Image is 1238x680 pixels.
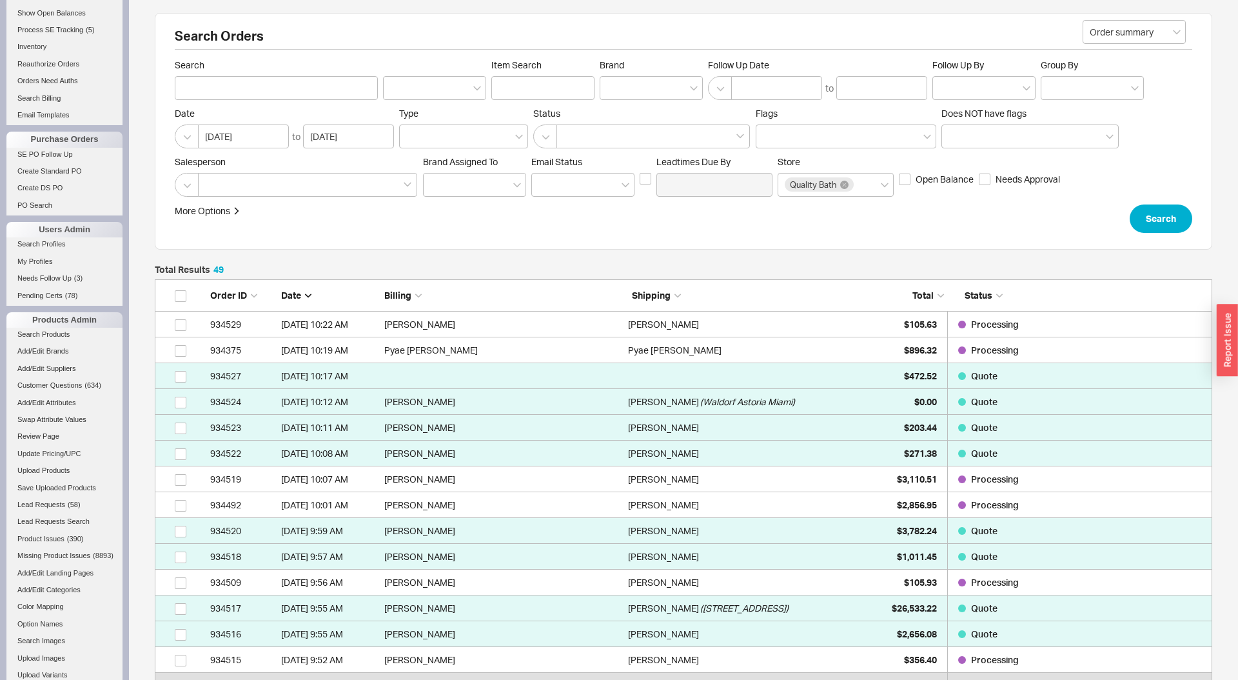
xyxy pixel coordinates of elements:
[384,389,622,415] div: [PERSON_NAME]
[384,337,622,363] div: Pyae [PERSON_NAME]
[281,337,378,363] div: 8/18/25 10:19 AM
[6,108,123,122] a: Email Templates
[790,180,836,189] span: Quality Bath
[281,363,378,389] div: 8/18/25 10:17 AM
[17,274,72,282] span: Needs Follow Up
[473,86,481,91] svg: open menu
[281,441,378,466] div: 8/18/25 10:08 AM
[628,621,699,647] div: [PERSON_NAME]
[6,181,123,195] a: Create DS PO
[628,466,699,492] div: [PERSON_NAME]
[904,345,937,355] span: $896.32
[971,345,1019,355] span: Processing
[155,265,224,274] h5: Total Results
[897,525,937,536] span: $3,782.24
[210,570,275,595] div: 934509
[6,481,123,495] a: Save Uploaded Products
[6,532,123,546] a: Product Issues(390)
[971,448,997,459] span: Quote
[700,389,795,415] span: ( Waldorf Astoria Miami )
[6,328,123,341] a: Search Products
[155,466,1212,492] a: 934519[DATE] 10:07 AM[PERSON_NAME][PERSON_NAME]$3,110.51Processing
[281,389,378,415] div: 8/18/25 10:12 AM
[281,415,378,441] div: 8/18/25 10:11 AM
[971,654,1019,665] span: Processing
[6,583,123,597] a: Add/Edit Categories
[155,363,1212,389] a: 934527[DATE] 10:17 AM$472.52Quote
[384,312,622,337] div: [PERSON_NAME]
[6,498,123,512] a: Lead Requests(58)
[213,264,224,275] span: 49
[281,466,378,492] div: 8/18/25 10:07 AM
[384,441,622,466] div: [PERSON_NAME]
[628,570,699,595] div: [PERSON_NAME]
[971,551,997,562] span: Quote
[904,577,937,588] span: $105.93
[6,464,123,477] a: Upload Products
[210,289,275,302] div: Order ID
[384,544,622,570] div: [PERSON_NAME]
[628,492,699,518] div: [PERSON_NAME]
[384,595,622,621] div: [PERSON_NAME]
[210,595,275,621] div: 934517
[175,205,230,217] div: More Options
[656,156,772,168] span: Leadtimes Due By
[6,148,123,161] a: SE PO Follow Up
[628,647,699,673] div: [PERSON_NAME]
[6,222,123,237] div: Users Admin
[904,319,937,330] span: $105.63
[210,312,275,337] div: 934529
[399,108,418,119] span: Type
[965,290,992,301] span: Status
[210,290,247,301] span: Order ID
[904,654,937,665] span: $356.40
[155,389,1212,415] a: 934524[DATE] 10:12 AM[PERSON_NAME][PERSON_NAME](Waldorf Astoria Miami)$0.00Quote
[996,173,1060,186] span: Needs Approval
[210,441,275,466] div: 934522
[384,466,622,492] div: [PERSON_NAME]
[6,652,123,665] a: Upload Images
[6,362,123,375] a: Add/Edit Suppliers
[210,544,275,570] div: 934518
[756,108,778,119] span: Flags
[17,552,90,559] span: Missing Product Issues
[292,130,300,143] div: to
[281,492,378,518] div: 8/18/25 10:01 AM
[6,74,123,88] a: Orders Need Auths
[6,515,123,528] a: Lead Requests Search
[175,59,378,71] span: Search
[384,289,625,302] div: Billing
[6,413,123,426] a: Swap Attribute Values
[531,156,582,167] span: Em ​ ail Status
[971,525,997,536] span: Quote
[155,544,1212,570] a: 934518[DATE] 9:57 AM[PERSON_NAME][PERSON_NAME]$1,011.45Quote
[281,312,378,337] div: 8/18/25 10:22 AM
[971,499,1019,510] span: Processing
[628,441,699,466] div: [PERSON_NAME]
[1131,86,1139,91] svg: open menu
[406,129,415,144] input: Type
[281,518,378,544] div: 8/18/25 9:59 AM
[6,165,123,178] a: Create Standard PO
[971,370,997,381] span: Quote
[6,566,123,580] a: Add/Edit Landing Pages
[6,549,123,563] a: Missing Product Issues(8893)
[971,422,997,433] span: Quote
[281,621,378,647] div: 8/18/25 9:55 AM
[281,544,378,570] div: 8/18/25 9:57 AM
[74,274,83,282] span: ( 3 )
[175,76,378,100] input: Search
[607,81,616,95] input: Brand
[491,76,594,100] input: Item Search
[423,156,498,167] span: Brand Assigned To
[916,173,974,186] span: Open Balance
[632,290,671,301] span: Shipping
[6,600,123,614] a: Color Mapping
[281,289,378,302] div: Date
[6,6,123,20] a: Show Open Balances
[93,552,113,559] span: ( 8893 )
[628,312,699,337] div: [PERSON_NAME]
[68,501,81,508] span: ( 58 )
[904,448,937,459] span: $271.38
[6,634,123,648] a: Search Images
